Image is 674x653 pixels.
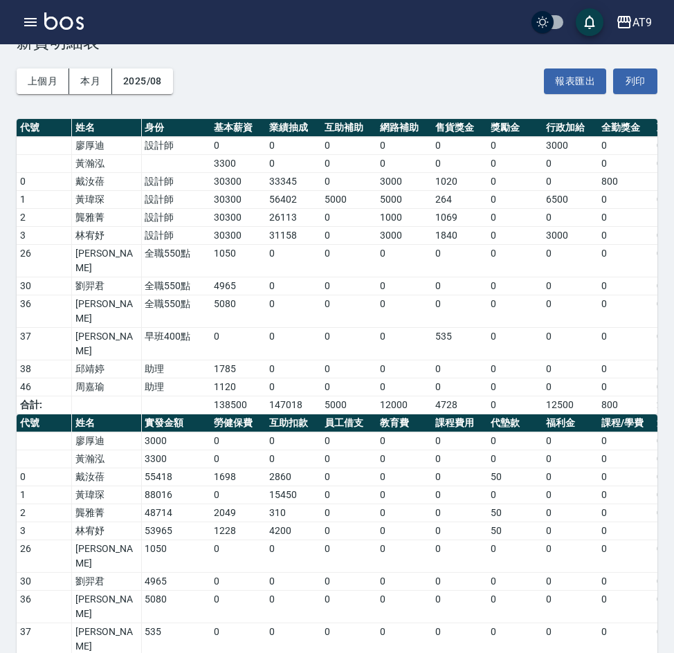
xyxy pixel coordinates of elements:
td: 4200 [266,522,321,540]
td: 0 [487,540,543,573]
td: 0 [210,486,266,504]
td: 30300 [210,173,266,191]
th: 代墊款 [487,414,543,432]
td: 0 [17,468,72,486]
td: 黃瀚泓 [72,155,141,173]
td: 0 [543,540,598,573]
td: 0 [432,137,487,155]
td: 3 [17,522,72,540]
td: 設計師 [141,173,210,191]
td: 0 [487,328,543,360]
td: 戴汝蓓 [72,468,141,486]
td: 0 [543,432,598,450]
td: 0 [432,573,487,591]
td: 0 [266,295,321,328]
td: 全職550點 [141,295,210,328]
td: 1120 [210,378,266,396]
td: 0 [598,378,653,396]
td: 26 [17,540,72,573]
td: 助理 [141,378,210,396]
td: 0 [432,504,487,522]
td: 0 [321,328,376,360]
td: 0 [321,468,376,486]
td: 0 [432,245,487,277]
button: 2025/08 [112,68,173,94]
td: 0 [543,522,598,540]
td: 0 [543,450,598,468]
td: 0 [210,591,266,623]
td: 138500 [210,396,266,414]
td: 助理 [141,360,210,378]
td: 0 [432,591,487,623]
th: 姓名 [72,414,141,432]
td: 3 [17,227,72,245]
td: 0 [376,378,432,396]
th: 福利金 [543,414,598,432]
td: 0 [376,450,432,468]
td: 3000 [141,432,210,450]
td: 0 [487,396,543,414]
button: 上個月 [17,68,69,94]
td: 3000 [543,227,598,245]
td: 0 [266,245,321,277]
td: 1 [17,486,72,504]
td: 0 [487,227,543,245]
img: Logo [44,12,84,30]
td: 0 [543,209,598,227]
td: 50 [487,522,543,540]
td: 0 [266,573,321,591]
td: 0 [321,209,376,227]
td: 46 [17,378,72,396]
td: 0 [266,277,321,295]
td: 0 [487,486,543,504]
td: 1020 [432,173,487,191]
td: 4728 [432,396,487,414]
td: 0 [598,573,653,591]
td: 0 [487,245,543,277]
td: 0 [487,191,543,209]
td: 1785 [210,360,266,378]
td: 林宥妤 [72,522,141,540]
td: 0 [432,295,487,328]
td: 0 [210,540,266,573]
th: 實發金額 [141,414,210,432]
td: 邱靖婷 [72,360,141,378]
th: 課程/學費 [598,414,653,432]
td: 3000 [376,173,432,191]
th: 勞健保費 [210,414,266,432]
td: 0 [598,450,653,468]
td: 龔雅菁 [72,504,141,522]
td: 0 [598,591,653,623]
td: 6500 [543,191,598,209]
td: 0 [321,378,376,396]
td: 0 [543,486,598,504]
td: 0 [543,295,598,328]
td: 0 [487,173,543,191]
td: 3300 [210,155,266,173]
td: 0 [487,450,543,468]
td: 38 [17,360,72,378]
th: 互助扣款 [266,414,321,432]
td: 12000 [376,396,432,414]
td: 0 [376,432,432,450]
td: 5000 [376,191,432,209]
th: 教育費 [376,414,432,432]
td: 0 [598,360,653,378]
td: 0 [487,295,543,328]
td: 設計師 [141,209,210,227]
th: 課程費用 [432,414,487,432]
td: 310 [266,504,321,522]
td: 56402 [266,191,321,209]
th: 全勤獎金 [598,119,653,137]
td: 0 [543,468,598,486]
td: 2 [17,504,72,522]
td: 設計師 [141,137,210,155]
td: 0 [266,591,321,623]
td: 48714 [141,504,210,522]
td: 0 [376,155,432,173]
td: 0 [487,432,543,450]
td: 0 [598,277,653,295]
td: 26 [17,245,72,277]
td: 0 [598,155,653,173]
td: 31158 [266,227,321,245]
